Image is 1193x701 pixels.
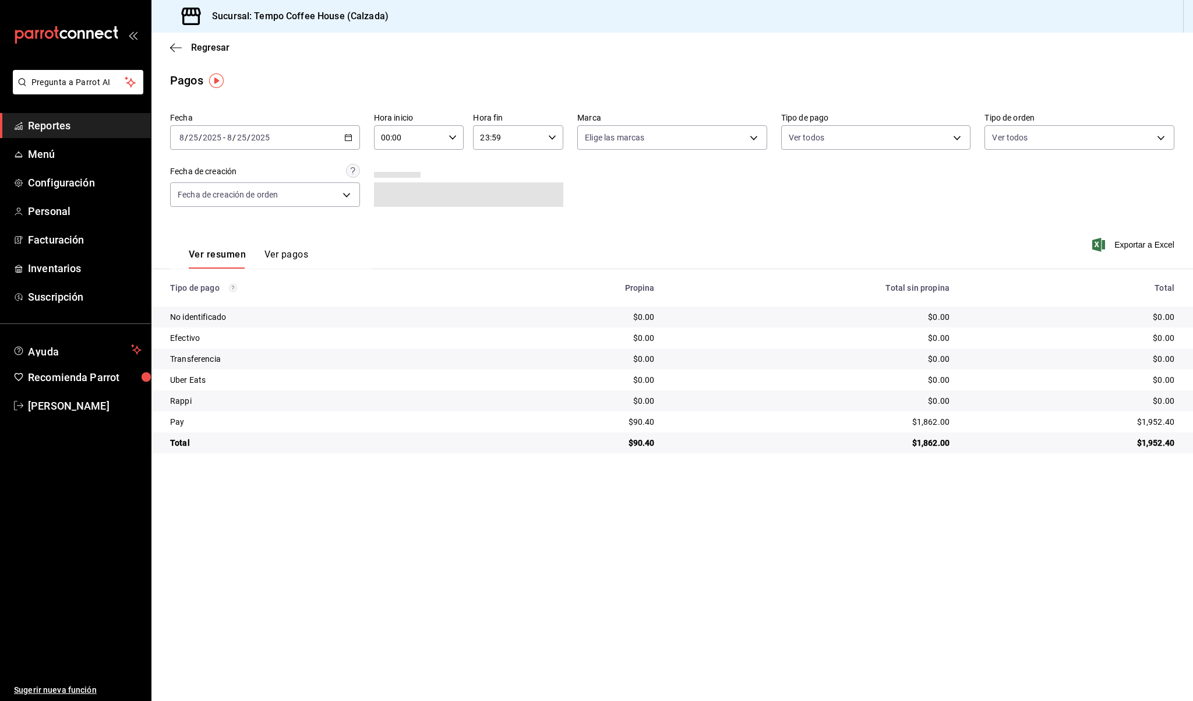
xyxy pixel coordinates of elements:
span: Pregunta a Parrot AI [31,76,125,89]
div: $0.00 [968,332,1174,344]
button: Pregunta a Parrot AI [13,70,143,94]
span: Sugerir nueva función [14,684,142,696]
button: open_drawer_menu [128,30,137,40]
span: Personal [28,203,142,219]
div: $0.00 [500,353,654,365]
div: $0.00 [673,395,950,407]
span: Reportes [28,118,142,133]
span: Ver todos [789,132,824,143]
div: Total sin propina [673,283,950,293]
span: Inventarios [28,260,142,276]
button: Ver resumen [189,249,246,269]
label: Hora fin [473,114,563,122]
span: / [199,133,202,142]
input: ---- [202,133,222,142]
input: ---- [250,133,270,142]
a: Pregunta a Parrot AI [8,84,143,97]
span: / [247,133,250,142]
div: $0.00 [968,311,1174,323]
span: Ayuda [28,343,126,357]
img: Tooltip marker [209,73,224,88]
div: $0.00 [500,311,654,323]
div: $0.00 [673,353,950,365]
span: Ver todos [992,132,1028,143]
div: $0.00 [968,374,1174,386]
div: Rappi [170,395,481,407]
button: Regresar [170,42,230,53]
div: $0.00 [500,374,654,386]
span: / [232,133,236,142]
div: $0.00 [500,395,654,407]
div: Total [170,437,481,449]
span: Elige las marcas [585,132,644,143]
span: - [223,133,225,142]
div: Total [968,283,1174,293]
div: $0.00 [500,332,654,344]
svg: Los pagos realizados con Pay y otras terminales son montos brutos. [229,284,237,292]
div: $0.00 [968,353,1174,365]
button: Exportar a Excel [1095,238,1174,252]
div: $0.00 [673,374,950,386]
input: -- [179,133,185,142]
label: Fecha [170,114,360,122]
div: $1,952.40 [968,416,1174,428]
div: $90.40 [500,416,654,428]
span: [PERSON_NAME] [28,398,142,414]
span: Regresar [191,42,230,53]
span: Facturación [28,232,142,248]
div: $90.40 [500,437,654,449]
h3: Sucursal: Tempo Coffee House (Calzada) [203,9,389,23]
div: No identificado [170,311,481,323]
input: -- [237,133,247,142]
button: Ver pagos [264,249,308,269]
span: / [185,133,188,142]
input: -- [227,133,232,142]
div: $1,952.40 [968,437,1174,449]
div: Uber Eats [170,374,481,386]
div: $1,862.00 [673,437,950,449]
div: Tipo de pago [170,283,481,293]
div: $1,862.00 [673,416,950,428]
span: Menú [28,146,142,162]
span: Configuración [28,175,142,191]
label: Tipo de pago [781,114,971,122]
label: Tipo de orden [984,114,1174,122]
div: Pay [170,416,481,428]
div: Fecha de creación [170,165,237,178]
div: Propina [500,283,654,293]
div: $0.00 [673,332,950,344]
span: Fecha de creación de orden [178,189,278,200]
div: navigation tabs [189,249,308,269]
label: Hora inicio [374,114,464,122]
span: Recomienda Parrot [28,369,142,385]
div: Pagos [170,72,203,89]
input: -- [188,133,199,142]
div: $0.00 [968,395,1174,407]
div: Transferencia [170,353,481,365]
span: Suscripción [28,289,142,305]
div: $0.00 [673,311,950,323]
label: Marca [577,114,767,122]
div: Efectivo [170,332,481,344]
